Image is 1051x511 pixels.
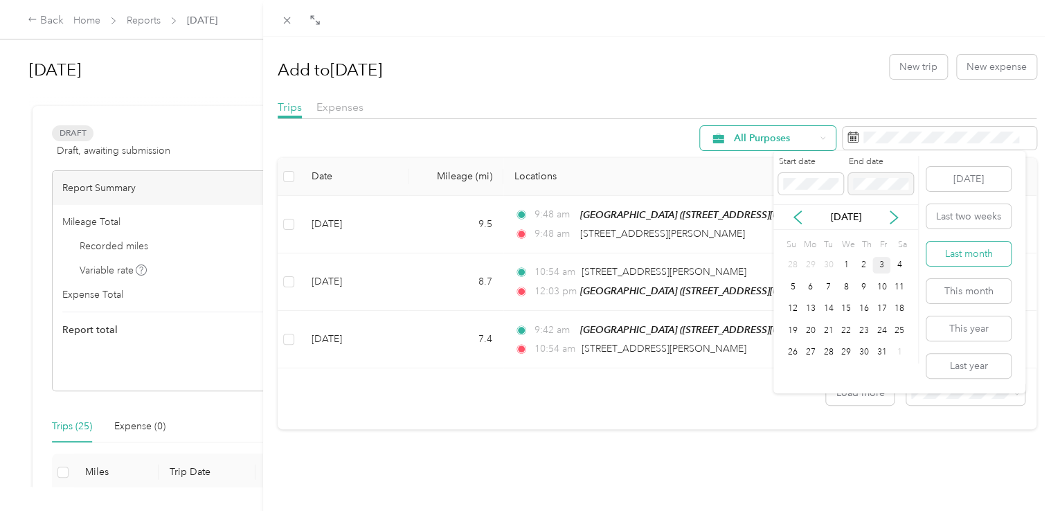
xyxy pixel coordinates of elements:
iframe: Everlance-gr Chat Button Frame [973,433,1051,511]
div: 19 [784,322,802,339]
div: 22 [837,322,855,339]
div: 12 [784,301,802,318]
span: 10:54 am [535,341,575,357]
div: Tu [821,235,834,254]
div: 18 [890,301,908,318]
button: This year [926,316,1011,341]
div: Mo [802,235,817,254]
span: [STREET_ADDRESS][PERSON_NAME] [582,266,746,278]
div: 4 [890,257,908,274]
button: Last month [926,242,1011,266]
button: Last two weeks [926,204,1011,228]
td: [DATE] [300,311,408,368]
label: End date [848,156,913,168]
td: 7.4 [408,311,503,368]
span: [GEOGRAPHIC_DATA] ([STREET_ADDRESS][US_STATE]) [580,324,821,336]
span: 9:48 am [535,226,574,242]
span: 9:42 am [535,323,574,338]
span: All Purposes [734,134,815,143]
div: Sa [895,235,908,254]
div: 13 [802,301,820,318]
span: [STREET_ADDRESS][PERSON_NAME] [582,343,746,355]
div: 28 [819,344,837,361]
span: Trips [278,100,302,114]
div: 27 [802,344,820,361]
div: 31 [872,344,890,361]
div: 30 [819,257,837,274]
div: We [839,235,855,254]
h1: Add to [DATE] [278,53,382,87]
div: 26 [784,344,802,361]
td: 8.7 [408,253,503,311]
th: Mileage (mi) [408,158,503,196]
span: 10:54 am [535,265,575,280]
div: 28 [784,257,802,274]
div: 1 [890,344,908,361]
p: [DATE] [817,210,875,224]
div: 30 [855,344,873,361]
div: 23 [855,322,873,339]
button: New trip [890,55,947,79]
div: 25 [890,322,908,339]
button: Last year [926,354,1011,378]
span: [GEOGRAPHIC_DATA] ([STREET_ADDRESS][US_STATE]) [580,209,821,221]
div: Th [859,235,872,254]
td: [DATE] [300,196,408,253]
div: 8 [837,278,855,296]
div: Su [784,235,797,254]
div: 6 [802,278,820,296]
div: 20 [802,322,820,339]
td: [DATE] [300,253,408,311]
div: 2 [855,257,873,274]
div: 24 [872,322,890,339]
button: [DATE] [926,167,1011,191]
div: 11 [890,278,908,296]
th: Date [300,158,408,196]
div: 14 [819,301,837,318]
div: 3 [872,257,890,274]
button: This month [926,279,1011,303]
div: 7 [819,278,837,296]
div: 17 [872,301,890,318]
button: New expense [957,55,1036,79]
div: 29 [802,257,820,274]
div: 1 [837,257,855,274]
div: 15 [837,301,855,318]
span: Expenses [316,100,363,114]
div: 29 [837,344,855,361]
label: Start date [778,156,843,168]
span: 12:03 pm [535,284,574,299]
span: 9:48 am [535,207,574,222]
div: 10 [872,278,890,296]
td: 9.5 [408,196,503,253]
div: 9 [855,278,873,296]
span: [STREET_ADDRESS][PERSON_NAME] [580,228,745,240]
div: Fr [877,235,890,254]
th: Locations [503,158,835,196]
span: [GEOGRAPHIC_DATA] ([STREET_ADDRESS][US_STATE]) [580,285,821,297]
div: 5 [784,278,802,296]
div: 16 [855,301,873,318]
div: 21 [819,322,837,339]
